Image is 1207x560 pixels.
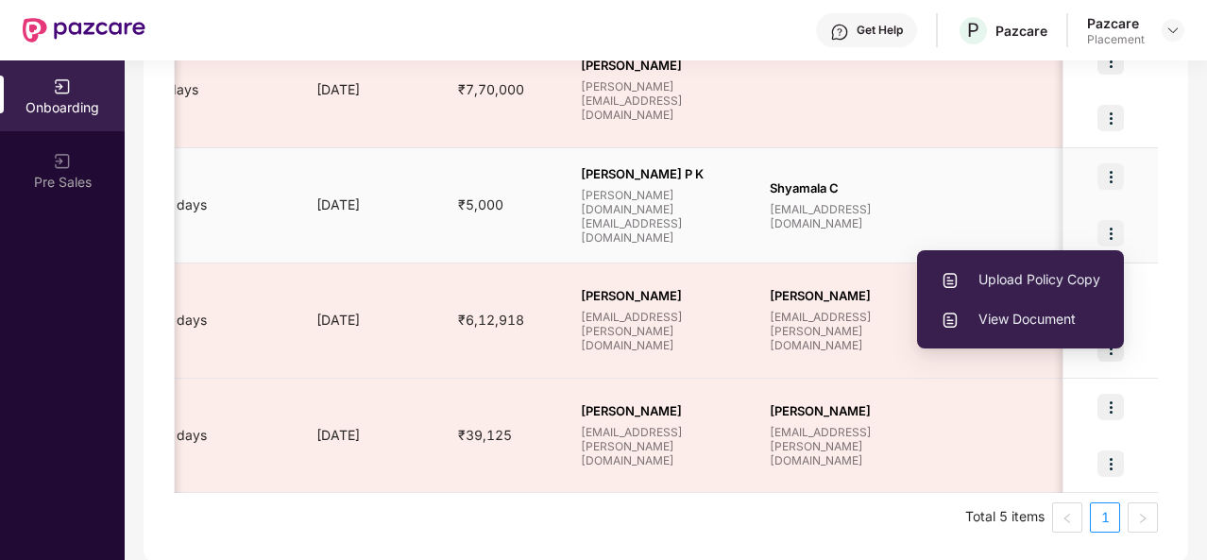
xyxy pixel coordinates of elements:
[770,180,928,195] span: Shyamala C
[770,288,928,303] span: [PERSON_NAME]
[1128,502,1158,533] button: right
[581,79,739,122] span: [PERSON_NAME][EMAIL_ADDRESS][DOMAIN_NAME]
[1062,513,1073,524] span: left
[443,427,527,443] span: ₹39,125
[1097,220,1124,246] img: icon
[581,403,739,418] span: [PERSON_NAME]
[857,23,903,38] div: Get Help
[581,58,739,73] span: [PERSON_NAME]
[301,195,443,215] div: [DATE]
[443,312,539,328] span: ₹6,12,918
[301,425,443,446] div: [DATE]
[141,425,301,446] div: 55 days
[1091,503,1119,532] a: 1
[581,288,739,303] span: [PERSON_NAME]
[443,81,539,97] span: ₹7,70,000
[830,23,849,42] img: svg+xml;base64,PHN2ZyBpZD0iSGVscC0zMngzMiIgeG1sbnM9Imh0dHA6Ly93d3cudzMub3JnLzIwMDAvc3ZnIiB3aWR0aD...
[1090,502,1120,533] li: 1
[1052,502,1082,533] li: Previous Page
[941,269,1100,290] span: Upload Policy Copy
[1097,48,1124,75] img: icon
[941,311,960,330] img: svg+xml;base64,PHN2ZyBpZD0iVXBsb2FkX0xvZ3MiIGRhdGEtbmFtZT0iVXBsb2FkIExvZ3MiIHhtbG5zPSJodHRwOi8vd3...
[1097,450,1124,477] img: icon
[301,310,443,331] div: [DATE]
[581,310,739,352] span: [EMAIL_ADDRESS][PERSON_NAME][DOMAIN_NAME]
[53,152,72,171] img: svg+xml;base64,PHN2ZyB3aWR0aD0iMjAiIGhlaWdodD0iMjAiIHZpZXdCb3g9IjAgMCAyMCAyMCIgZmlsbD0ibm9uZSIgeG...
[1087,14,1145,32] div: Pazcare
[770,310,928,352] span: [EMAIL_ADDRESS][PERSON_NAME][DOMAIN_NAME]
[1097,105,1124,131] img: icon
[995,22,1047,40] div: Pazcare
[1087,32,1145,47] div: Placement
[141,310,301,331] div: 55 days
[581,188,739,245] span: [PERSON_NAME][DOMAIN_NAME][EMAIL_ADDRESS][DOMAIN_NAME]
[301,79,443,100] div: [DATE]
[53,77,72,96] img: svg+xml;base64,PHN2ZyB3aWR0aD0iMjAiIGhlaWdodD0iMjAiIHZpZXdCb3g9IjAgMCAyMCAyMCIgZmlsbD0ibm9uZSIgeG...
[770,403,928,418] span: [PERSON_NAME]
[965,502,1045,533] li: Total 5 items
[581,166,739,181] span: [PERSON_NAME] P K
[1137,513,1148,524] span: right
[141,195,301,215] div: 16 days
[1097,394,1124,420] img: icon
[770,425,928,467] span: [EMAIL_ADDRESS][PERSON_NAME][DOMAIN_NAME]
[1097,163,1124,190] img: icon
[1052,502,1082,533] button: left
[581,425,739,467] span: [EMAIL_ADDRESS][PERSON_NAME][DOMAIN_NAME]
[1165,23,1181,38] img: svg+xml;base64,PHN2ZyBpZD0iRHJvcGRvd24tMzJ4MzIiIHhtbG5zPSJodHRwOi8vd3d3LnczLm9yZy8yMDAwL3N2ZyIgd2...
[941,271,960,290] img: svg+xml;base64,PHN2ZyBpZD0iVXBsb2FkX0xvZ3MiIGRhdGEtbmFtZT0iVXBsb2FkIExvZ3MiIHhtbG5zPSJodHRwOi8vd3...
[770,202,928,230] span: [EMAIL_ADDRESS][DOMAIN_NAME]
[141,79,301,100] div: 9 days
[443,196,518,212] span: ₹5,000
[23,18,145,42] img: New Pazcare Logo
[1128,502,1158,533] li: Next Page
[967,19,979,42] span: P
[941,309,1100,330] span: View Document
